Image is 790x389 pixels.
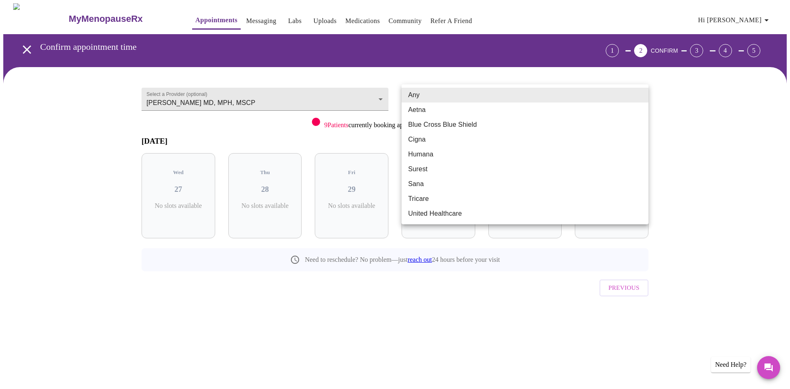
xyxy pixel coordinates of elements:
li: Tricare [402,191,648,206]
li: Blue Cross Blue Shield [402,117,648,132]
li: Aetna [402,102,648,117]
li: United Healthcare [402,206,648,221]
li: Sana [402,177,648,191]
li: Cigna [402,132,648,147]
li: Surest [402,162,648,177]
li: Any [402,88,648,102]
li: Humana [402,147,648,162]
